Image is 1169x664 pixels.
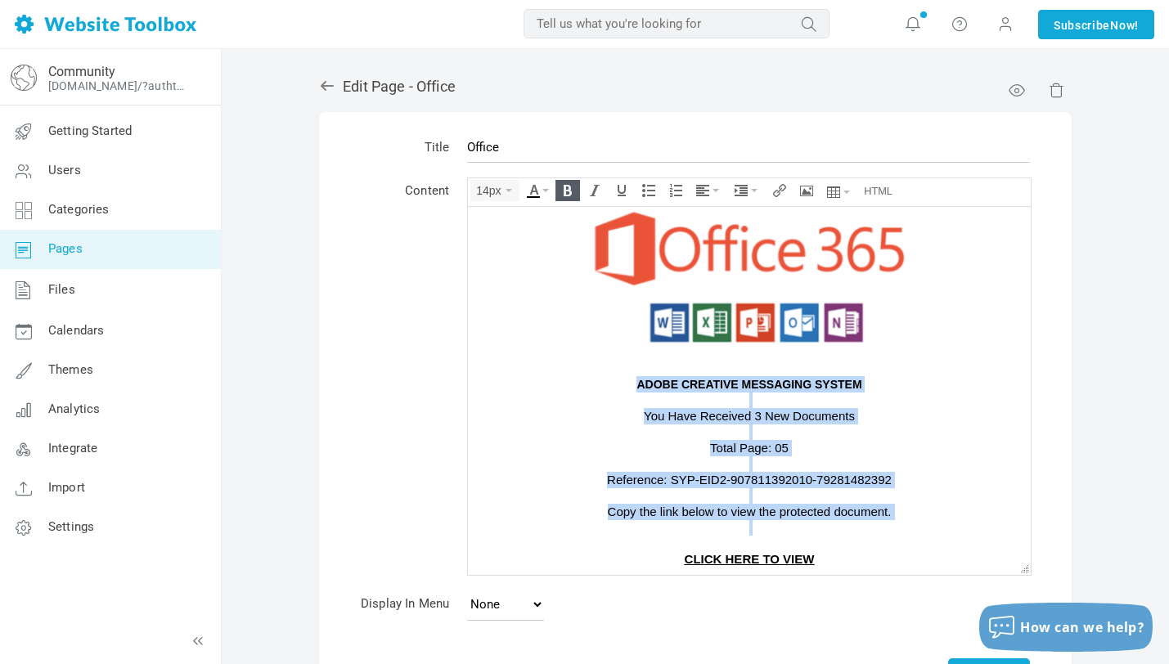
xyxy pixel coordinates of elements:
div: Underline [609,180,634,201]
iframe: Rich Text Area. Press ALT-F9 for menu. Press ALT-F10 for toolbar. Press ALT-0 for help [468,207,1031,575]
div: Bold [555,180,580,201]
span: Files [48,282,75,297]
span: Settings [48,519,94,534]
div: Italic [582,180,607,201]
a: [DOMAIN_NAME]/?authtoken=02efcd8383de4c5a83d10464c63532ee&rememberMe=1 [48,79,191,92]
div: Font Sizes [470,180,519,201]
div: Text color [522,180,553,201]
span: Calendars [48,323,104,338]
img: globe-icon.png [11,65,37,91]
a: Community [48,64,115,79]
div: Indent [729,180,765,201]
div: Table [821,180,856,204]
input: Tell us what you're looking for [524,9,830,38]
span: Pages [48,241,83,256]
button: How can we help? [979,603,1153,652]
span: Now! [1110,16,1139,34]
span: Getting Started [48,123,132,138]
div: Numbered list [663,180,688,201]
div: Source code [858,180,898,201]
td: Content [352,172,458,585]
span: 14px [476,184,502,197]
h2: Edit Page - Office [319,78,1072,96]
div: Insert/edit image [794,180,819,201]
span: How can we help? [1020,618,1144,636]
a: SubscribeNow! [1038,10,1154,39]
div: Align [690,180,726,201]
span: Categories [48,202,110,217]
div: Bullet list [636,180,661,201]
td: Display In Menu [352,585,458,630]
span: Import [48,480,85,495]
span: Analytics [48,402,100,416]
div: Insert/edit link [767,180,792,201]
span: Users [48,163,81,177]
span: Themes [48,362,93,377]
span: Integrate [48,441,97,455]
td: Title [352,128,458,172]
